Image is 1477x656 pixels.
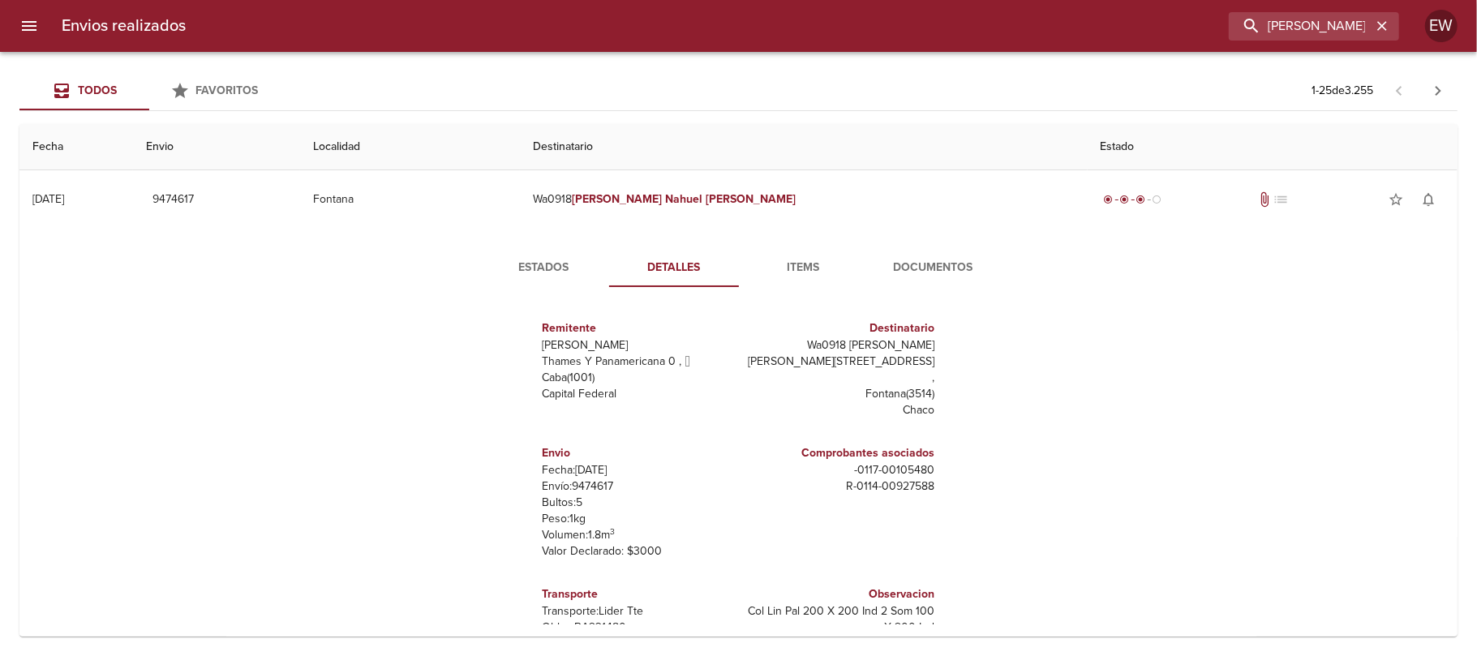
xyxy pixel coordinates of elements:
[611,526,616,537] sup: 3
[1256,191,1273,208] span: Tiene documentos adjuntos
[479,248,998,287] div: Tabs detalle de guia
[543,444,732,462] h6: Envio
[1101,191,1166,208] div: En viaje
[543,527,732,543] p: Volumen: 1.8 m
[745,603,935,636] p: Col Lin Pal 200 X 200 Ind 2 Som 100 X 200 Ind
[1136,195,1146,204] span: radio_button_checked
[1420,191,1436,208] span: notifications_none
[745,337,935,354] p: Wa0918 [PERSON_NAME]
[152,190,194,210] span: 9474617
[543,585,732,603] h6: Transporte
[520,124,1087,170] th: Destinatario
[745,402,935,418] p: Chaco
[1419,71,1458,110] span: Pagina siguiente
[1120,195,1130,204] span: radio_button_checked
[878,258,989,278] span: Documentos
[146,185,200,215] button: 9474617
[1088,124,1458,170] th: Estado
[133,124,301,170] th: Envio
[745,386,935,402] p: Fontana ( 3514 )
[572,192,662,206] em: [PERSON_NAME]
[1380,183,1412,216] button: Agregar a favoritos
[543,511,732,527] p: Peso: 1 kg
[62,13,186,39] h6: Envios realizados
[543,543,732,560] p: Valor Declarado: $ 3000
[749,258,859,278] span: Items
[1273,191,1289,208] span: No tiene pedido asociado
[543,354,732,370] p: Thames Y Panamericana 0 ,  
[543,603,732,620] p: Transporte: Lider Tte
[543,495,732,511] p: Bultos: 5
[745,585,935,603] h6: Observacion
[543,370,732,386] p: Caba ( 1001 )
[78,84,117,97] span: Todos
[543,337,732,354] p: [PERSON_NAME]
[19,124,133,170] th: Fecha
[32,192,64,206] div: [DATE]
[745,462,935,478] p: - 0117 - 00105480
[543,620,732,636] p: Oblea: BA231480
[196,84,259,97] span: Favoritos
[619,258,729,278] span: Detalles
[543,478,732,495] p: Envío: 9474617
[10,6,49,45] button: menu
[1425,10,1458,42] div: EW
[706,192,796,206] em: [PERSON_NAME]
[543,319,732,337] h6: Remitente
[745,354,935,386] p: [PERSON_NAME][STREET_ADDRESS] ,
[1425,10,1458,42] div: Abrir información de usuario
[300,170,520,229] td: Fontana
[745,444,935,462] h6: Comprobantes asociados
[745,478,935,495] p: R - 0114 - 00927588
[19,71,279,110] div: Tabs Envios
[300,124,520,170] th: Localidad
[1104,195,1114,204] span: radio_button_checked
[1312,83,1373,99] p: 1 - 25 de 3.255
[1153,195,1162,204] span: radio_button_unchecked
[489,258,599,278] span: Estados
[520,170,1087,229] td: Wa0918
[745,319,935,337] h6: Destinatario
[1412,183,1445,216] button: Activar notificaciones
[543,386,732,402] p: Capital Federal
[543,462,732,478] p: Fecha: [DATE]
[1388,191,1404,208] span: star_border
[1229,12,1372,41] input: buscar
[665,192,702,206] em: Nahuel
